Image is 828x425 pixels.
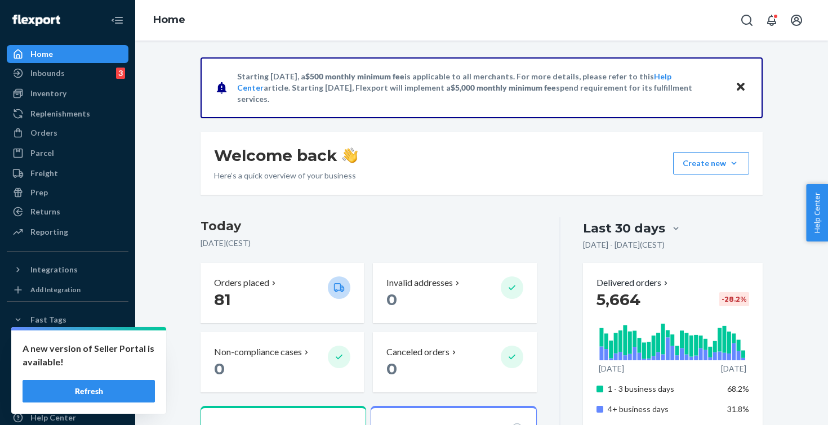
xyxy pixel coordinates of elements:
span: 0 [214,359,225,378]
span: $500 monthly minimum fee [305,71,404,81]
a: Talk to Support [7,390,128,408]
div: Fast Tags [30,314,66,325]
a: Add Integration [7,283,128,297]
div: Parcel [30,147,54,159]
a: Prep [7,184,128,202]
button: Refresh [23,380,155,402]
div: 3 [116,68,125,79]
a: Freight [7,164,128,182]
button: Non-compliance cases 0 [201,332,364,392]
button: Open account menu [785,9,808,32]
p: 4+ business days [608,404,719,415]
a: Add Fast Tag [7,352,128,366]
button: Close Navigation [106,9,128,32]
a: Returns [7,203,128,221]
p: Orders placed [214,276,269,289]
a: Shopify Fast Tags [7,330,128,348]
img: Flexport logo [12,15,60,26]
h1: Welcome back [214,145,358,165]
button: Help Center [806,184,828,241]
p: [DATE] [599,363,624,374]
a: Reporting [7,223,128,241]
span: 31.8% [727,404,749,414]
div: Inbounds [30,68,65,79]
a: Orders [7,124,128,142]
h3: Today [201,217,537,235]
button: Open notifications [760,9,783,32]
span: $5,000 monthly minimum fee [451,83,556,92]
div: Returns [30,206,60,217]
button: Open Search Box [736,9,758,32]
a: Replenishments [7,105,128,123]
button: Create new [673,152,749,175]
a: Settings [7,370,128,388]
div: Reporting [30,226,68,238]
p: Here’s a quick overview of your business [214,170,358,181]
div: Last 30 days [583,220,665,237]
span: 0 [386,359,397,378]
a: Inventory [7,84,128,102]
span: 0 [386,290,397,309]
div: Prep [30,187,48,198]
button: Fast Tags [7,311,128,329]
a: Home [153,14,185,26]
p: Non-compliance cases [214,346,302,359]
div: Integrations [30,264,78,275]
ol: breadcrumbs [144,4,194,37]
p: Starting [DATE], a is applicable to all merchants. For more details, please refer to this article... [237,71,724,105]
div: Orders [30,127,57,138]
button: Orders placed 81 [201,263,364,323]
p: 1 - 3 business days [608,383,719,395]
span: 5,664 [596,290,640,309]
button: Integrations [7,261,128,279]
p: [DATE] ( CEST ) [201,238,537,249]
div: Add Integration [30,285,81,294]
div: Help Center [30,412,76,423]
button: Delivered orders [596,276,670,289]
img: hand-wave emoji [342,147,358,163]
a: Parcel [7,144,128,162]
div: -28.2 % [719,292,749,306]
p: [DATE] [721,363,746,374]
span: 81 [214,290,231,309]
p: Canceled orders [386,346,449,359]
p: A new version of Seller Portal is available! [23,342,155,369]
button: Canceled orders 0 [373,332,536,392]
a: Inbounds3 [7,64,128,82]
p: Invalid addresses [386,276,453,289]
div: Freight [30,168,58,179]
div: Inventory [30,88,66,99]
div: Replenishments [30,108,90,119]
p: [DATE] - [DATE] ( CEST ) [583,239,665,250]
button: Invalid addresses 0 [373,263,536,323]
span: 68.2% [727,384,749,393]
div: Home [30,48,53,60]
a: Home [7,45,128,63]
button: Close [733,79,748,96]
